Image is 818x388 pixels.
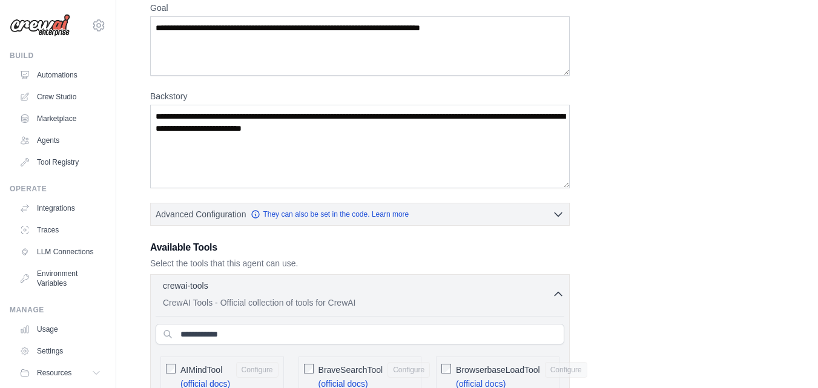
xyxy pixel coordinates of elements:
button: AIMindTool (official docs) A wrapper aroundAI-Minds. Useful for when you need answers to question... [236,362,279,378]
div: Build [10,51,106,61]
a: Environment Variables [15,264,106,293]
a: Agents [15,131,106,150]
div: Operate [10,184,106,194]
a: They can also be set in the code. Learn more [251,209,409,219]
p: Select the tools that this agent can use. [150,257,570,269]
a: Crew Studio [15,87,106,107]
label: Goal [150,2,570,14]
span: Resources [37,368,71,378]
a: Tool Registry [15,153,106,172]
span: BraveSearchTool [318,364,383,376]
p: CrewAI Tools - Official collection of tools for CrewAI [163,297,552,309]
button: Resources [15,363,106,383]
button: BraveSearchTool (official docs) A tool that can be used to search the internet with a search_query. [388,362,430,378]
img: Logo [10,14,70,37]
button: crewai-tools CrewAI Tools - Official collection of tools for CrewAI [156,280,564,309]
button: Advanced Configuration They can also be set in the code. Learn more [151,203,569,225]
p: crewai-tools [163,280,208,292]
a: Integrations [15,199,106,218]
div: Manage [10,305,106,315]
span: Advanced Configuration [156,208,246,220]
h3: Available Tools [150,240,570,255]
a: LLM Connections [15,242,106,261]
a: Marketplace [15,109,106,128]
a: Automations [15,65,106,85]
a: Settings [15,341,106,361]
button: BrowserbaseLoadTool (official docs) Load webpages url in a headless browser using Browserbase and... [545,362,587,378]
span: BrowserbaseLoadTool [456,364,540,376]
span: AIMindTool [180,364,222,376]
a: Usage [15,320,106,339]
label: Backstory [150,90,570,102]
a: Traces [15,220,106,240]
